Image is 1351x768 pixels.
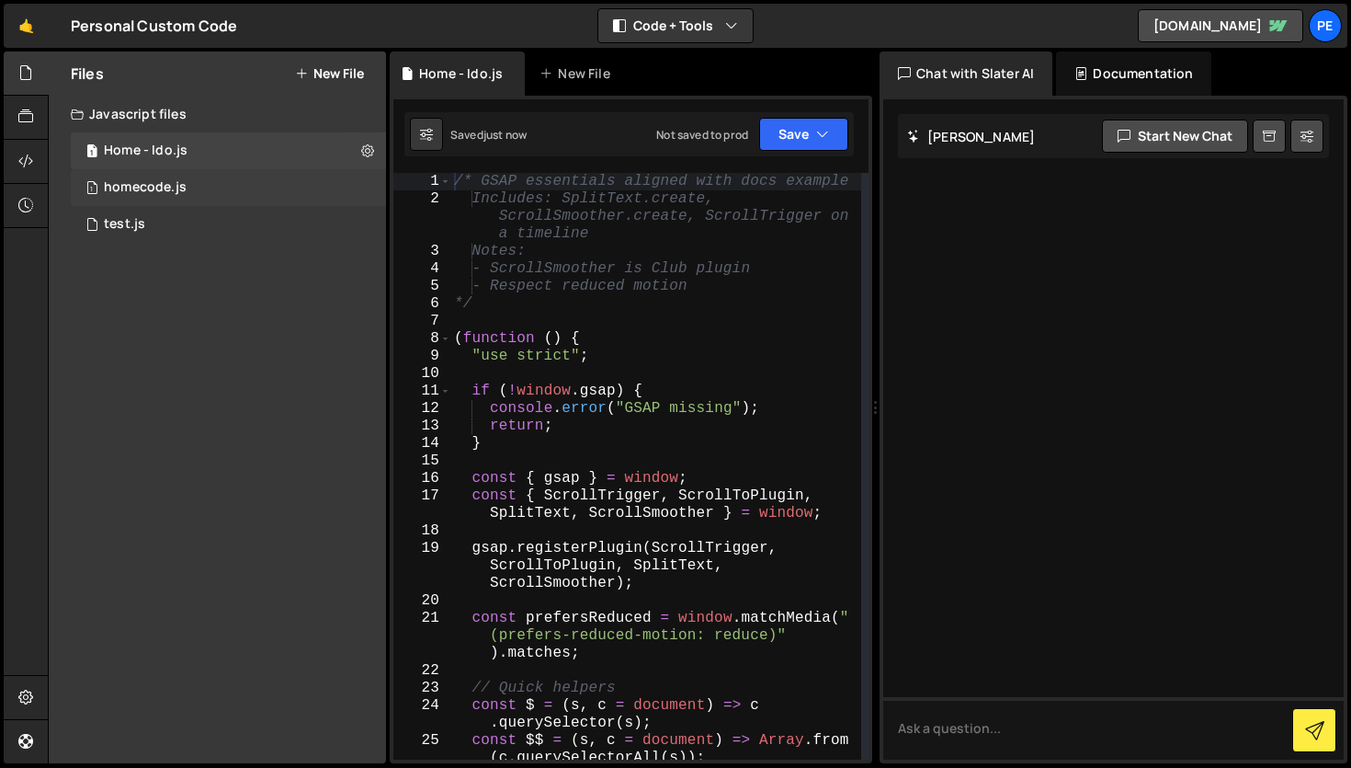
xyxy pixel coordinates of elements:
[393,400,451,418] div: 12
[295,66,364,81] button: New File
[393,592,451,610] div: 20
[1056,52,1211,96] div: Documentation
[393,487,451,522] div: 17
[419,64,503,83] div: Home - Ido.js
[393,522,451,540] div: 18
[393,540,451,592] div: 19
[656,127,748,143] div: Not saved to prod
[1102,120,1248,153] button: Start new chat
[4,4,49,48] a: 🤙
[86,145,97,160] span: 1
[86,182,97,197] span: 1
[393,418,451,435] div: 13
[71,206,386,243] div: 14238/37468.js
[104,216,145,233] div: test.js
[393,313,451,330] div: 7
[393,680,451,697] div: 23
[907,128,1035,145] h2: [PERSON_NAME]
[393,383,451,400] div: 11
[393,732,451,767] div: 25
[393,365,451,383] div: 10
[104,143,187,159] div: Home - Ido.js
[71,169,386,206] div: 14238/48296.js
[71,132,386,169] div: 14238/48466.js
[393,190,451,243] div: 2
[49,96,386,132] div: Javascript files
[393,697,451,732] div: 24
[393,470,451,487] div: 16
[393,278,451,295] div: 5
[71,15,237,37] div: Personal Custom Code
[71,63,104,84] h2: Files
[393,173,451,190] div: 1
[393,348,451,365] div: 9
[759,118,848,151] button: Save
[483,127,527,143] div: just now
[393,610,451,662] div: 21
[393,662,451,680] div: 22
[393,330,451,348] div: 8
[393,435,451,453] div: 14
[539,64,617,83] div: New File
[880,52,1052,96] div: Chat with Slater AI
[393,453,451,470] div: 15
[393,243,451,260] div: 3
[1309,9,1342,42] a: Pe
[104,179,187,196] div: homecode.js
[393,260,451,278] div: 4
[450,127,527,143] div: Saved
[393,295,451,313] div: 6
[598,9,753,42] button: Code + Tools
[1138,9,1303,42] a: [DOMAIN_NAME]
